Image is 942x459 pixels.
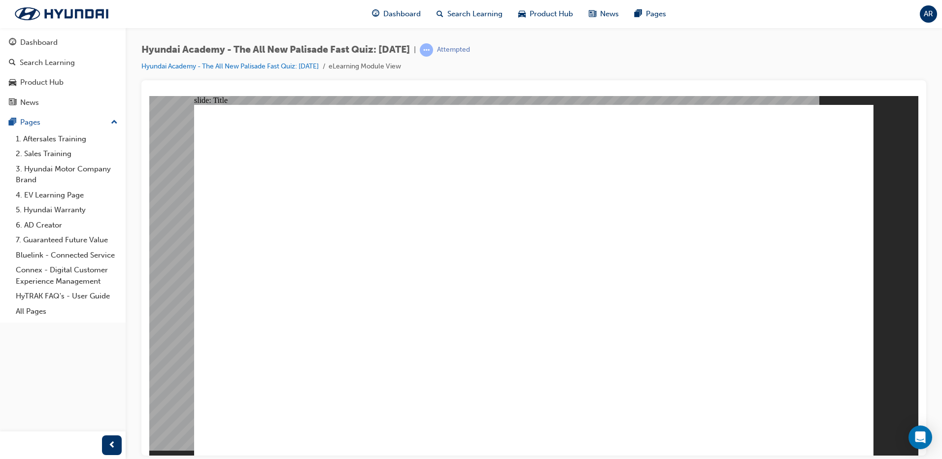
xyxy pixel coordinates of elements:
div: Search Learning [20,57,75,68]
span: Pages [646,8,666,20]
button: Pages [4,113,122,131]
span: guage-icon [9,38,16,47]
span: up-icon [111,116,118,129]
a: HyTRAK FAQ's - User Guide [12,289,122,304]
div: Product Hub [20,77,64,88]
a: News [4,94,122,112]
a: 7. Guaranteed Future Value [12,232,122,248]
span: pages-icon [635,8,642,20]
span: guage-icon [372,8,379,20]
span: Product Hub [530,8,573,20]
div: News [20,97,39,108]
a: pages-iconPages [627,4,674,24]
button: AR [920,5,937,23]
a: search-iconSearch Learning [429,4,510,24]
a: 1. Aftersales Training [12,131,122,147]
a: Connex - Digital Customer Experience Management [12,262,122,289]
span: news-icon [589,8,596,20]
div: Pages [20,117,40,128]
a: guage-iconDashboard [364,4,429,24]
span: News [600,8,619,20]
span: prev-icon [108,439,116,452]
button: DashboardSearch LearningProduct HubNews [4,32,122,113]
span: Hyundai Academy - The All New Palisade Fast Quiz: [DATE] [141,44,410,56]
span: Search Learning [447,8,503,20]
div: Dashboard [20,37,58,48]
span: news-icon [9,98,16,107]
li: eLearning Module View [329,61,401,72]
a: Dashboard [4,33,122,52]
a: news-iconNews [581,4,627,24]
a: Bluelink - Connected Service [12,248,122,263]
a: 5. Hyundai Warranty [12,202,122,218]
a: car-iconProduct Hub [510,4,581,24]
a: 4. EV Learning Page [12,188,122,203]
a: Hyundai Academy - The All New Palisade Fast Quiz: [DATE] [141,62,319,70]
span: AR [924,8,933,20]
span: pages-icon [9,118,16,127]
img: Trak [5,3,118,24]
span: search-icon [9,59,16,67]
span: Dashboard [383,8,421,20]
span: | [414,44,416,56]
a: 2. Sales Training [12,146,122,162]
span: learningRecordVerb_ATTEMPT-icon [420,43,433,57]
a: 6. AD Creator [12,218,122,233]
span: car-icon [518,8,526,20]
a: Search Learning [4,54,122,72]
span: car-icon [9,78,16,87]
span: search-icon [437,8,443,20]
a: 3. Hyundai Motor Company Brand [12,162,122,188]
div: Attempted [437,45,470,55]
div: Open Intercom Messenger [908,426,932,449]
a: All Pages [12,304,122,319]
a: Product Hub [4,73,122,92]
